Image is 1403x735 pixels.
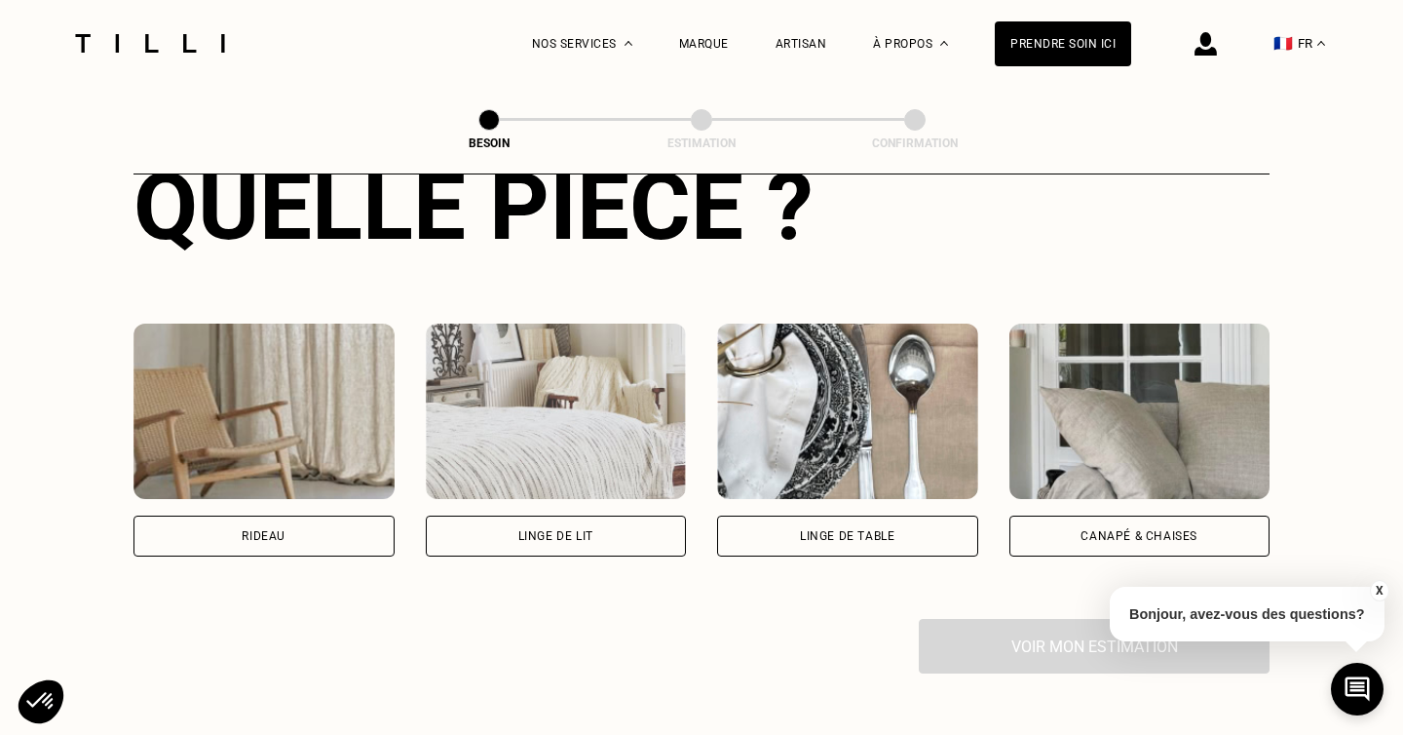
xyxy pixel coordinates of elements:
p: Bonjour, avez-vous des questions? [1110,587,1384,641]
div: Besoin [392,136,587,150]
div: Rideau [242,530,285,542]
div: Linge de lit [518,530,593,542]
img: Menu déroulant [625,41,632,46]
img: Tilli retouche votre Canapé & chaises [1009,324,1270,499]
img: icône connexion [1194,32,1217,56]
a: Prendre soin ici [995,21,1131,66]
a: Marque [679,37,729,51]
button: X [1369,580,1388,601]
img: menu déroulant [1317,41,1325,46]
img: Tilli retouche votre Rideau [133,324,395,499]
div: Linge de table [800,530,894,542]
div: Confirmation [817,136,1012,150]
span: 🇫🇷 [1273,34,1293,53]
div: Estimation [604,136,799,150]
img: Tilli retouche votre Linge de lit [426,324,687,499]
img: Tilli retouche votre Linge de table [717,324,978,499]
img: Menu déroulant à propos [940,41,948,46]
div: Canapé & chaises [1081,530,1197,542]
img: Logo du service de couturière Tilli [68,34,232,53]
div: Quelle pièce ? [133,152,1270,261]
a: Artisan [776,37,827,51]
